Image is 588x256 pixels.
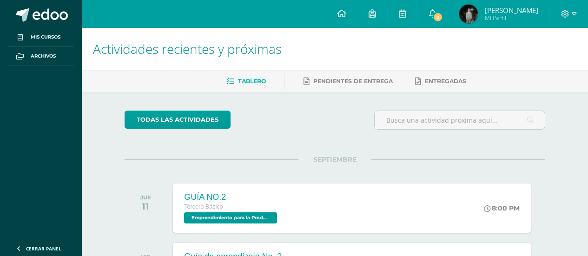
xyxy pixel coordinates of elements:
[184,203,223,210] span: Tercero Básico
[7,47,74,66] a: Archivos
[313,78,393,85] span: Pendientes de entrega
[425,78,466,85] span: Entregadas
[375,111,545,129] input: Busca una actividad próxima aquí...
[140,201,151,212] div: 11
[304,74,393,89] a: Pendientes de entrega
[184,212,277,223] span: Emprendimiento para la Productividad 'B'
[238,78,266,85] span: Tablero
[226,74,266,89] a: Tablero
[31,33,60,41] span: Mis cursos
[140,194,151,201] div: JUE
[485,6,538,15] span: [PERSON_NAME]
[415,74,466,89] a: Entregadas
[459,5,478,23] img: b911e9233f8312e7d982d45355c2aaef.png
[184,192,279,202] div: GUÍA NO.2
[93,40,282,58] span: Actividades recientes y próximas
[125,111,231,129] a: todas las Actividades
[485,14,538,22] span: Mi Perfil
[298,155,371,164] span: SEPTIEMBRE
[7,28,74,47] a: Mis cursos
[31,53,56,60] span: Archivos
[26,245,61,252] span: Cerrar panel
[433,12,443,22] span: 2
[484,204,520,212] div: 8:00 PM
